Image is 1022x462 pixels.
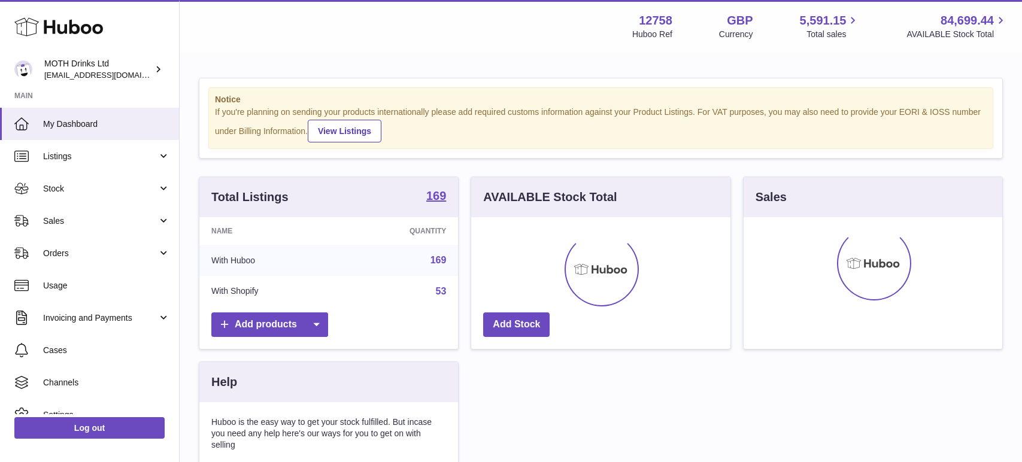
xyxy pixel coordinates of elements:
[43,183,157,194] span: Stock
[199,276,339,307] td: With Shopify
[483,189,617,205] h3: AVAILABLE Stock Total
[719,29,753,40] div: Currency
[43,215,157,227] span: Sales
[44,58,152,81] div: MOTH Drinks Ltd
[339,217,458,245] th: Quantity
[211,312,328,337] a: Add products
[727,13,753,29] strong: GBP
[211,189,289,205] h3: Total Listings
[215,107,987,142] div: If you're planning on sending your products internationally please add required customs informati...
[43,118,170,130] span: My Dashboard
[44,70,176,80] span: [EMAIL_ADDRESS][DOMAIN_NAME]
[14,60,32,78] img: internalAdmin-12758@internal.huboo.com
[436,286,447,296] a: 53
[426,190,446,204] a: 169
[43,377,170,388] span: Channels
[215,94,987,105] strong: Notice
[43,345,170,356] span: Cases
[211,417,446,451] p: Huboo is the easy way to get your stock fulfilled. But incase you need any help here's our ways f...
[43,248,157,259] span: Orders
[199,245,339,276] td: With Huboo
[639,13,672,29] strong: 12758
[199,217,339,245] th: Name
[806,29,860,40] span: Total sales
[632,29,672,40] div: Huboo Ref
[941,13,994,29] span: 84,699.44
[43,151,157,162] span: Listings
[14,417,165,439] a: Log out
[43,409,170,421] span: Settings
[430,255,447,265] a: 169
[43,280,170,291] span: Usage
[756,189,787,205] h3: Sales
[906,13,1008,40] a: 84,699.44 AVAILABLE Stock Total
[211,374,237,390] h3: Help
[483,312,550,337] a: Add Stock
[800,13,860,40] a: 5,591.15 Total sales
[800,13,847,29] span: 5,591.15
[906,29,1008,40] span: AVAILABLE Stock Total
[43,312,157,324] span: Invoicing and Payments
[308,120,381,142] a: View Listings
[426,190,446,202] strong: 169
